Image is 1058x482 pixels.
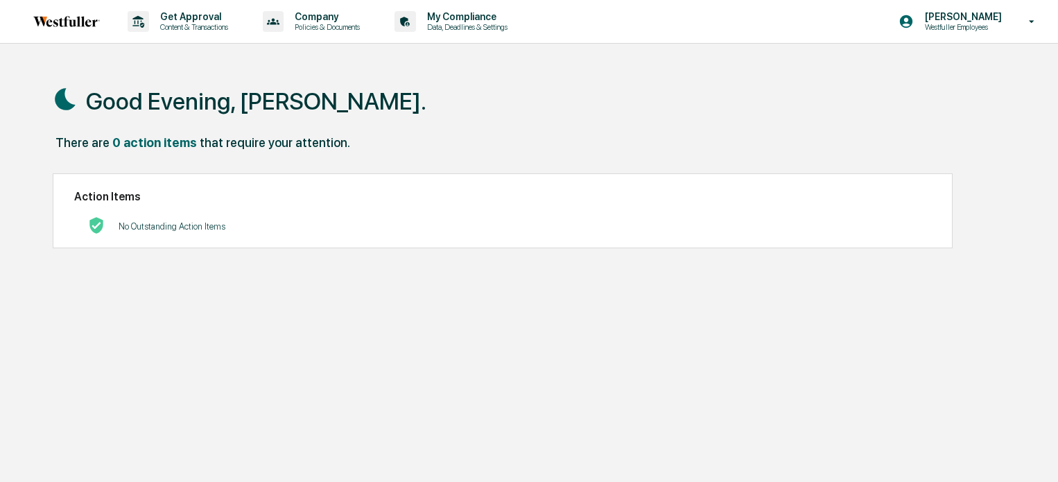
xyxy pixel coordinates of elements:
img: logo [33,16,100,27]
p: Data, Deadlines & Settings [416,22,514,32]
p: Policies & Documents [284,22,367,32]
div: that require your attention. [200,135,350,150]
p: Company [284,11,367,22]
p: Get Approval [149,11,235,22]
div: There are [55,135,110,150]
div: 0 action items [112,135,197,150]
img: No Actions logo [88,217,105,234]
p: Westfuller Employees [914,22,1009,32]
p: Content & Transactions [149,22,235,32]
p: My Compliance [416,11,514,22]
h2: Action Items [74,190,931,203]
p: No Outstanding Action Items [119,221,225,232]
p: [PERSON_NAME] [914,11,1009,22]
h1: Good Evening, [PERSON_NAME]. [86,87,426,115]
